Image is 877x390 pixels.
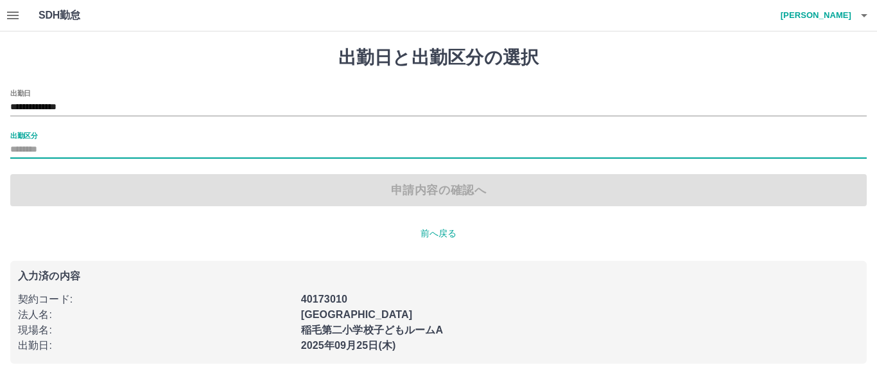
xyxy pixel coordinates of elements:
p: 入力済の内容 [18,271,859,281]
h1: 出勤日と出勤区分の選択 [10,47,867,69]
b: [GEOGRAPHIC_DATA] [301,309,413,320]
b: 40173010 [301,294,347,305]
b: 稲毛第二小学校子どもルームA [301,324,444,335]
p: 出勤日 : [18,338,293,353]
p: 法人名 : [18,307,293,323]
p: 前へ戻る [10,227,867,240]
p: 現場名 : [18,323,293,338]
b: 2025年09月25日(木) [301,340,396,351]
label: 出勤区分 [10,130,37,140]
label: 出勤日 [10,88,31,98]
p: 契約コード : [18,292,293,307]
